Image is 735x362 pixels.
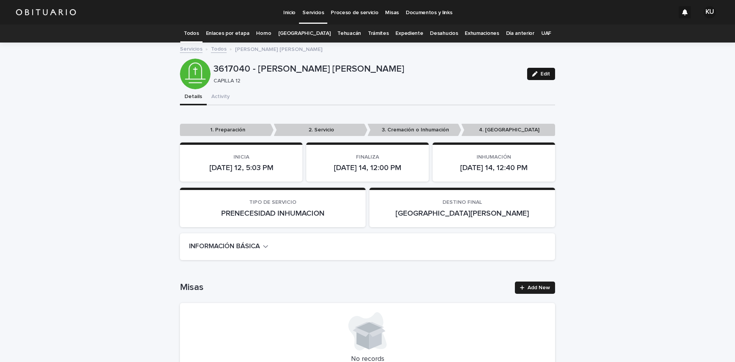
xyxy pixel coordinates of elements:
[180,124,274,136] p: 1. Preparación
[278,25,331,43] a: [GEOGRAPHIC_DATA]
[206,25,250,43] a: Enlaces por etapa
[541,25,551,43] a: UAF
[430,25,458,43] a: Desahucios
[189,209,356,218] p: PRENECESIDAD INHUMACION
[528,285,550,290] span: Add New
[214,64,521,75] p: 3617040 - [PERSON_NAME] [PERSON_NAME]
[442,163,546,172] p: [DATE] 14, 12:40 PM
[367,124,461,136] p: 3. Cremación o Inhumación
[465,25,499,43] a: Exhumaciones
[515,282,555,294] a: Add New
[189,242,268,251] button: INFORMACIÓN BÁSICA
[234,154,249,160] span: INICIA
[211,44,227,53] a: Todos
[189,163,293,172] p: [DATE] 12, 5:03 PM
[189,242,260,251] h2: INFORMACIÓN BÁSICA
[235,44,322,53] p: [PERSON_NAME] [PERSON_NAME]
[477,154,511,160] span: INHUMACIÓN
[337,25,361,43] a: Tehuacán
[368,25,389,43] a: Trámites
[506,25,534,43] a: Día anterior
[180,282,510,293] h1: Misas
[461,124,555,136] p: 4. [GEOGRAPHIC_DATA]
[214,78,518,84] p: CAPILLA 12
[395,25,423,43] a: Expediente
[180,44,203,53] a: Servicios
[180,89,207,105] button: Details
[315,163,420,172] p: [DATE] 14, 12:00 PM
[541,71,550,77] span: Edit
[356,154,379,160] span: FINALIZA
[443,200,482,205] span: DESTINO FINAL
[704,6,716,18] div: KU
[249,200,296,205] span: TIPO DE SERVICIO
[15,5,77,20] img: HUM7g2VNRLqGMmR9WVqf
[379,209,546,218] p: [GEOGRAPHIC_DATA][PERSON_NAME]
[256,25,271,43] a: Horno
[184,25,199,43] a: Todos
[274,124,367,136] p: 2. Servicio
[527,68,555,80] button: Edit
[207,89,234,105] button: Activity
